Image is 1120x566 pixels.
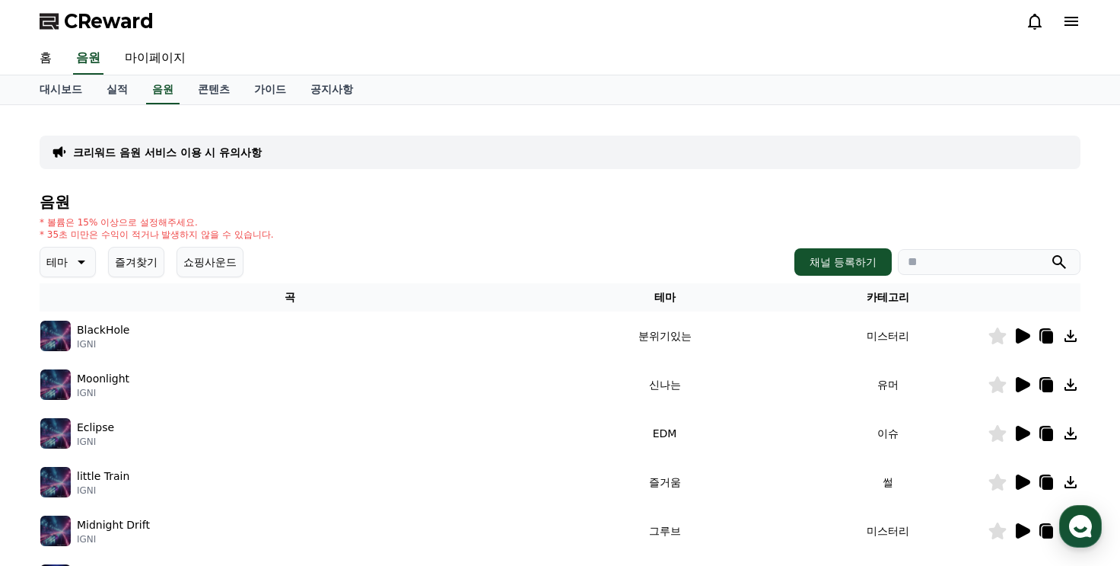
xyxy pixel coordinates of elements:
th: 테마 [541,283,788,312]
p: Moonlight [77,371,129,387]
td: EDM [541,409,788,458]
img: music [40,516,71,546]
td: 유머 [788,360,988,409]
td: 신나는 [541,360,788,409]
button: 즐겨찾기 [108,247,164,277]
td: 썰 [788,458,988,507]
p: IGNI [77,338,129,350]
td: 즐거움 [541,458,788,507]
img: music [40,467,71,497]
span: CReward [64,9,154,34]
a: 콘텐츠 [186,75,242,104]
button: 테마 [40,247,96,277]
img: music [40,321,71,351]
a: 가이드 [242,75,298,104]
td: 분위기있는 [541,312,788,360]
p: BlackHole [77,322,129,338]
a: 대시보드 [27,75,94,104]
a: 홈 [27,43,64,75]
p: IGNI [77,533,150,545]
h4: 음원 [40,193,1080,210]
p: Eclipse [77,420,114,436]
img: music [40,369,71,400]
p: IGNI [77,484,129,497]
p: * 35초 미만은 수익이 적거나 발생하지 않을 수 있습니다. [40,229,274,241]
td: 이슈 [788,409,988,458]
p: * 볼륨은 15% 이상으로 설정해주세요. [40,216,274,229]
button: 쇼핑사운드 [177,247,243,277]
a: 공지사항 [298,75,365,104]
td: 그루브 [541,507,788,555]
img: music [40,418,71,449]
td: 미스터리 [788,312,988,360]
p: IGNI [77,387,129,399]
button: 채널 등록하기 [794,248,892,276]
p: 테마 [46,251,68,273]
a: 실적 [94,75,140,104]
th: 곡 [40,283,541,312]
p: IGNI [77,436,114,448]
a: CReward [40,9,154,34]
th: 카테고리 [788,283,988,312]
a: 마이페이지 [113,43,198,75]
td: 미스터리 [788,507,988,555]
p: little Train [77,468,129,484]
a: 음원 [146,75,180,104]
a: 크리워드 음원 서비스 이용 시 유의사항 [73,145,262,160]
a: 음원 [73,43,103,75]
p: Midnight Drift [77,517,150,533]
